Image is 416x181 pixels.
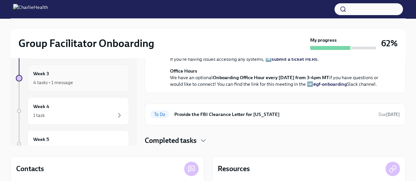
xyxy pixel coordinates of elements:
[16,64,129,92] a: Week 34 tasks • 1 message
[33,70,49,77] h6: Week 3
[145,136,197,146] h4: Completed tasks
[150,109,400,120] a: To DoProvide the FBI Clearance Letter for [US_STATE]Due[DATE]
[16,130,129,158] a: Week 51 task
[218,164,250,174] h4: Resources
[145,136,405,146] div: Completed tasks
[310,37,337,43] strong: My progress
[379,111,400,118] span: September 23rd, 2025 10:00
[313,81,347,87] a: #gf-onboarding
[379,112,400,117] span: Due
[174,111,373,118] h6: Provide the FBI Clearance Letter for [US_STATE]
[150,112,169,117] span: To Do
[33,103,49,110] h6: Week 4
[33,112,45,119] div: 1 task
[272,56,318,62] a: submit a ticket HERE
[13,4,48,14] img: CharlieHealth
[16,97,129,125] a: Week 41 task
[18,37,154,50] h2: Group Facilitator Onboarding
[16,164,44,174] h4: Contacts
[170,68,197,74] strong: Office Hours
[381,37,398,49] h3: 62%
[213,75,329,80] strong: Onboarding Office Hour every [DATE] from 3-4pm MT
[33,136,49,143] h6: Week 5
[33,79,73,86] div: 4 tasks • 1 message
[33,145,45,151] div: 1 task
[170,68,389,87] p: We have an optional if you have questions or would like to connect! You can find the link for thi...
[386,112,400,117] strong: [DATE]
